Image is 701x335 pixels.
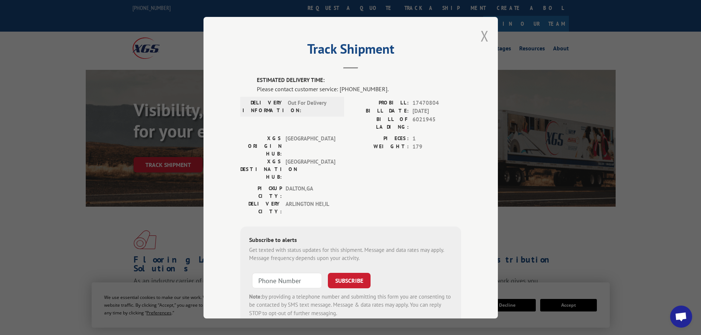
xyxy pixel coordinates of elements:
[413,143,461,151] span: 179
[670,306,692,328] div: Open chat
[257,76,461,85] label: ESTIMATED DELIVERY TIME:
[288,99,337,114] span: Out For Delivery
[351,134,409,143] label: PIECES:
[286,157,335,181] span: [GEOGRAPHIC_DATA]
[240,44,461,58] h2: Track Shipment
[286,134,335,157] span: [GEOGRAPHIC_DATA]
[351,99,409,107] label: PROBILL:
[240,157,282,181] label: XGS DESTINATION HUB:
[286,184,335,200] span: DALTON , GA
[242,99,284,114] label: DELIVERY INFORMATION:
[257,84,461,93] div: Please contact customer service: [PHONE_NUMBER].
[249,292,452,317] div: by providing a telephone number and submitting this form you are consenting to be contacted by SM...
[413,99,461,107] span: 17470804
[249,246,452,262] div: Get texted with status updates for this shipment. Message and data rates may apply. Message frequ...
[252,272,322,288] input: Phone Number
[351,143,409,151] label: WEIGHT:
[286,200,335,215] span: ARLINGTON HEI , IL
[249,293,262,300] strong: Note:
[413,107,461,115] span: [DATE]
[481,26,489,46] button: Close modal
[351,107,409,115] label: BILL DATE:
[328,272,371,288] button: SUBSCRIBE
[249,235,452,246] div: Subscribe to alerts
[413,115,461,131] span: 6021945
[240,200,282,215] label: DELIVERY CITY:
[240,184,282,200] label: PICKUP CITY:
[413,134,461,143] span: 1
[351,115,409,131] label: BILL OF LADING:
[240,134,282,157] label: XGS ORIGIN HUB:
